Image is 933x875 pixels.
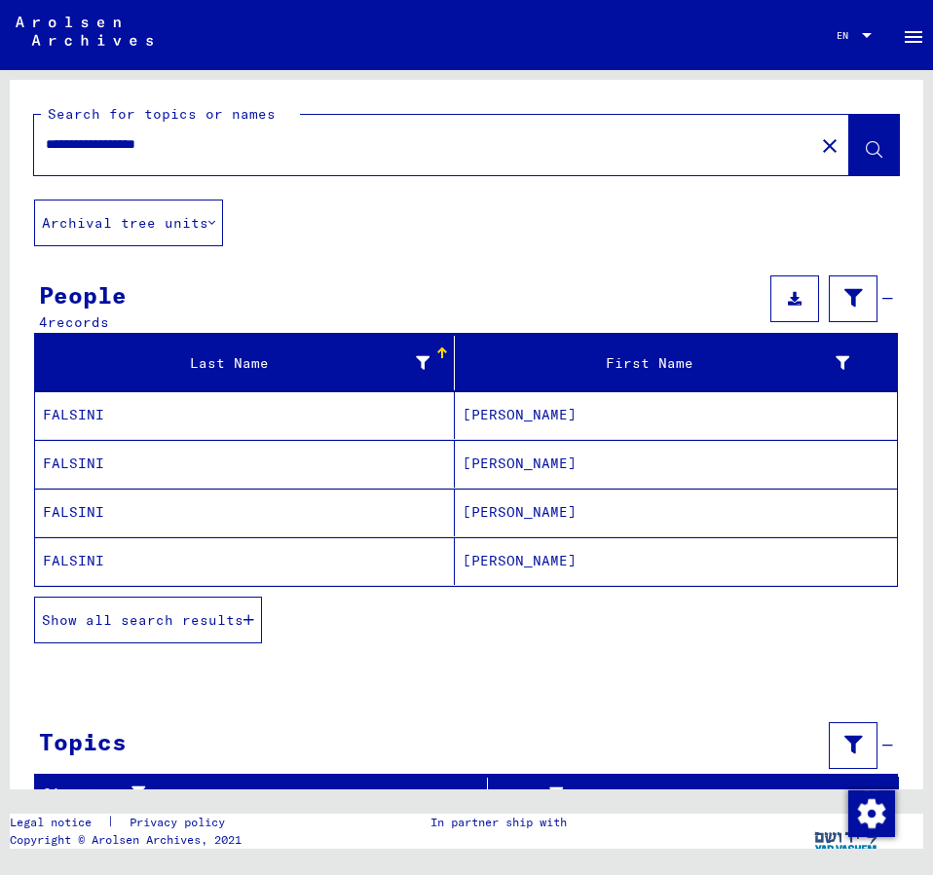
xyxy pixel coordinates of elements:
div: Title [496,779,879,810]
mat-cell: [PERSON_NAME] [455,440,897,488]
div: First Name [463,347,874,379]
a: Privacy policy [114,814,248,831]
mat-cell: FALSINI [35,440,455,488]
button: Show all search results [34,597,262,643]
a: Legal notice [10,814,107,831]
div: Last Name [43,347,454,379]
button: Clear [810,126,849,164]
div: Change consent [847,789,894,836]
button: Toggle sidenav [894,16,933,55]
mat-cell: [PERSON_NAME] [455,391,897,439]
mat-cell: [PERSON_NAME] [455,489,897,536]
mat-label: Search for topics or names [48,105,276,123]
mat-header-cell: Last Name [35,336,455,390]
mat-header-cell: First Name [455,336,897,390]
div: Topics [39,724,127,759]
p: Copyright © Arolsen Archives, 2021 [10,831,248,849]
div: Signature [43,779,492,810]
mat-icon: Side nav toggle icon [902,25,925,49]
mat-cell: FALSINI [35,489,455,536]
img: yv_logo.png [810,814,883,862]
div: First Name [463,353,849,374]
mat-cell: [PERSON_NAME] [455,537,897,585]
mat-cell: FALSINI [35,537,455,585]
mat-cell: FALSINI [35,391,455,439]
img: Change consent [848,790,895,837]
mat-icon: close [818,134,841,158]
span: records [48,313,109,331]
span: Show all search results [42,611,243,629]
p: In partner ship with [430,814,567,831]
span: 4 [39,313,48,331]
img: Arolsen_neg.svg [16,17,153,46]
div: Title [496,784,860,805]
div: People [39,277,127,312]
div: Last Name [43,353,429,374]
div: Signature [43,784,472,804]
button: Archival tree units [34,200,223,246]
div: | [10,814,248,831]
span: EN [837,30,858,41]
